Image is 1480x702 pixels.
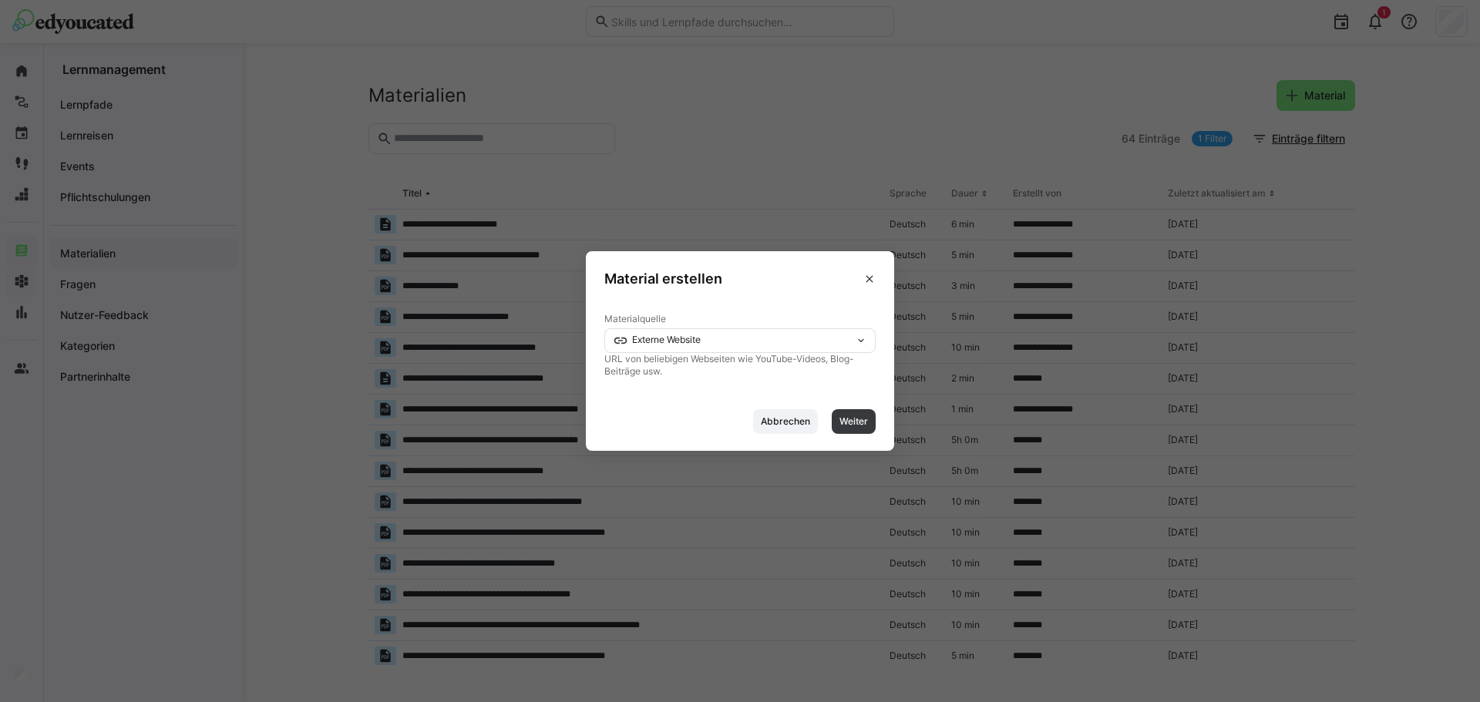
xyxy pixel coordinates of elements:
span: Abbrechen [759,415,812,428]
button: Abbrechen [753,409,818,434]
p: Materialquelle [604,313,876,325]
h3: Material erstellen [604,270,722,287]
button: Weiter [832,409,876,434]
span: Externe Website [632,334,701,345]
span: Weiter [838,415,869,428]
p: URL von beliebigen Webseiten wie YouTube-Videos, Blog-Beiträge usw. [604,353,876,378]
